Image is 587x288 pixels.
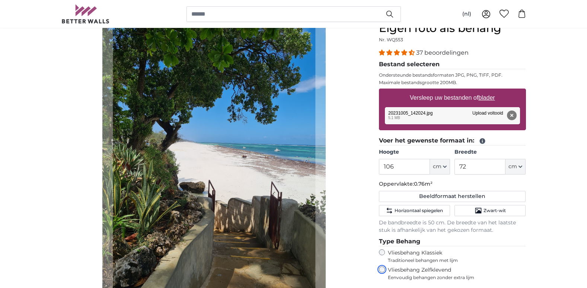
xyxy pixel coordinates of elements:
[379,237,526,246] legend: Type Behang
[379,205,450,216] button: Horizontaal spiegelen
[433,163,441,170] span: cm
[379,22,526,35] h1: Eigen foto als behang
[456,7,477,21] button: (nl)
[379,37,403,42] span: Nr. WQ553
[388,266,526,281] label: Vliesbehang Zelfklevend
[379,180,526,188] p: Oppervlakte:
[416,49,469,56] span: 37 beoordelingen
[379,80,526,86] p: Maximale bestandsgrootte 200MB.
[379,148,450,156] label: Hoogte
[379,191,526,202] button: Beeldformaat herstellen
[388,257,512,263] span: Traditioneel behangen met lijm
[484,208,506,214] span: Zwart-wit
[505,159,526,175] button: cm
[454,148,526,156] label: Breedte
[414,180,433,187] span: 0.76m²
[395,208,443,214] span: Horizontaal spiegelen
[379,49,416,56] span: 4.32 stars
[61,4,110,23] img: Betterwalls
[388,275,526,281] span: Eenvoudig behangen zonder extra lijm
[379,72,526,78] p: Ondersteunde bestandsformaten JPG, PNG, TIFF, PDF.
[454,205,526,216] button: Zwart-wit
[407,90,498,105] label: Versleep uw bestanden of
[508,163,517,170] span: cm
[379,136,526,145] legend: Voer het gewenste formaat in:
[478,95,495,101] u: blader
[379,60,526,69] legend: Bestand selecteren
[379,219,526,234] p: De bandbreedte is 50 cm. De breedte van het laatste stuk is afhankelijk van het gekozen formaat.
[388,249,512,263] label: Vliesbehang Klassiek
[430,159,450,175] button: cm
